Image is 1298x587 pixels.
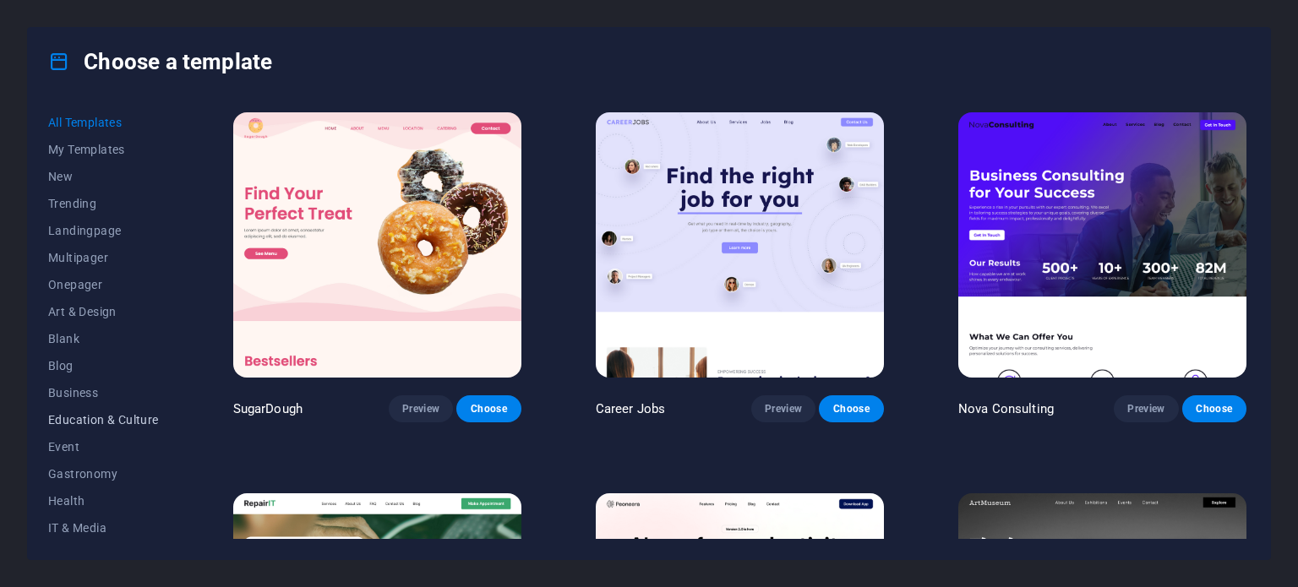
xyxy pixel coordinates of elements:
[470,402,507,416] span: Choose
[48,305,159,318] span: Art & Design
[596,112,884,378] img: Career Jobs
[48,170,159,183] span: New
[48,224,159,237] span: Landingpage
[456,395,521,422] button: Choose
[48,433,159,460] button: Event
[48,271,159,298] button: Onepager
[1114,395,1178,422] button: Preview
[233,400,303,417] p: SugarDough
[48,116,159,129] span: All Templates
[48,379,159,406] button: Business
[48,514,159,541] button: IT & Media
[48,136,159,163] button: My Templates
[48,278,159,291] span: Onepager
[48,440,159,454] span: Event
[48,332,159,345] span: Blank
[48,325,159,352] button: Blank
[1127,402,1164,416] span: Preview
[48,163,159,190] button: New
[389,395,453,422] button: Preview
[48,406,159,433] button: Education & Culture
[48,298,159,325] button: Art & Design
[48,460,159,487] button: Gastronomy
[1196,402,1233,416] span: Choose
[48,359,159,372] span: Blog
[48,217,159,244] button: Landingpage
[48,143,159,156] span: My Templates
[48,487,159,514] button: Health
[48,521,159,535] span: IT & Media
[233,112,521,378] img: SugarDough
[48,48,272,75] h4: Choose a template
[958,400,1054,417] p: Nova Consulting
[48,197,159,210] span: Trending
[402,402,439,416] span: Preview
[48,386,159,399] span: Business
[751,395,815,422] button: Preview
[48,352,159,379] button: Blog
[48,244,159,271] button: Multipager
[819,395,883,422] button: Choose
[48,190,159,217] button: Trending
[958,112,1246,378] img: Nova Consulting
[1182,395,1246,422] button: Choose
[832,402,870,416] span: Choose
[48,494,159,508] span: Health
[765,402,802,416] span: Preview
[48,467,159,481] span: Gastronomy
[48,251,159,264] span: Multipager
[48,109,159,136] button: All Templates
[48,413,159,427] span: Education & Culture
[596,400,666,417] p: Career Jobs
